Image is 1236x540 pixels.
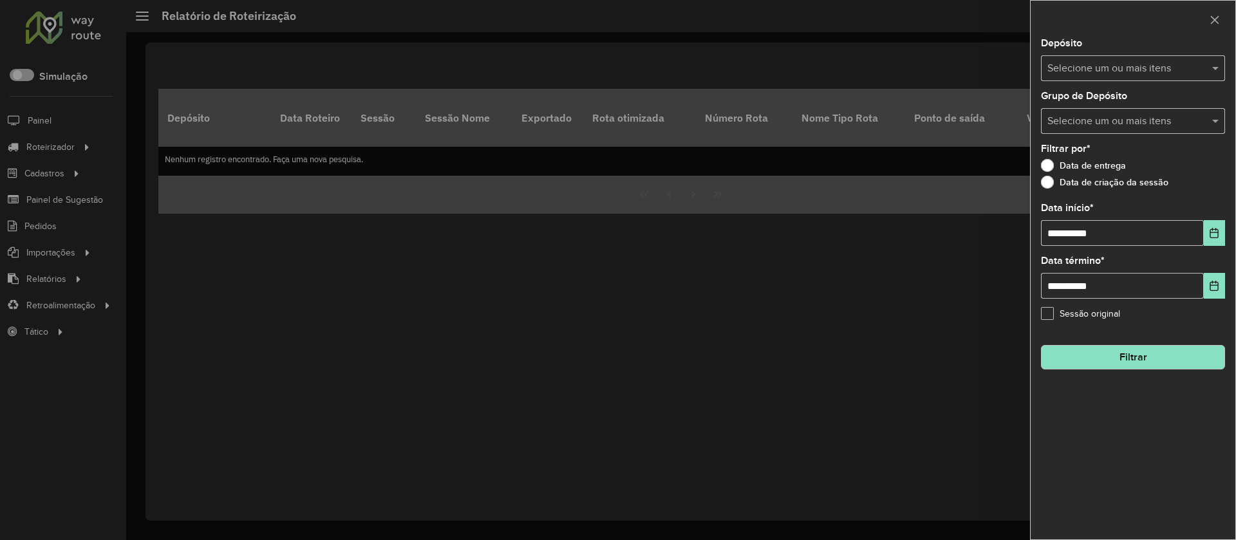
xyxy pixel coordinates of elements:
[1041,307,1120,321] label: Sessão original
[1041,200,1094,216] label: Data início
[1041,159,1126,172] label: Data de entrega
[1041,345,1225,369] button: Filtrar
[1204,220,1225,246] button: Choose Date
[1041,253,1105,268] label: Data término
[1041,88,1127,104] label: Grupo de Depósito
[1204,273,1225,299] button: Choose Date
[1041,35,1082,51] label: Depósito
[1041,176,1168,189] label: Data de criação da sessão
[1041,141,1091,156] label: Filtrar por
